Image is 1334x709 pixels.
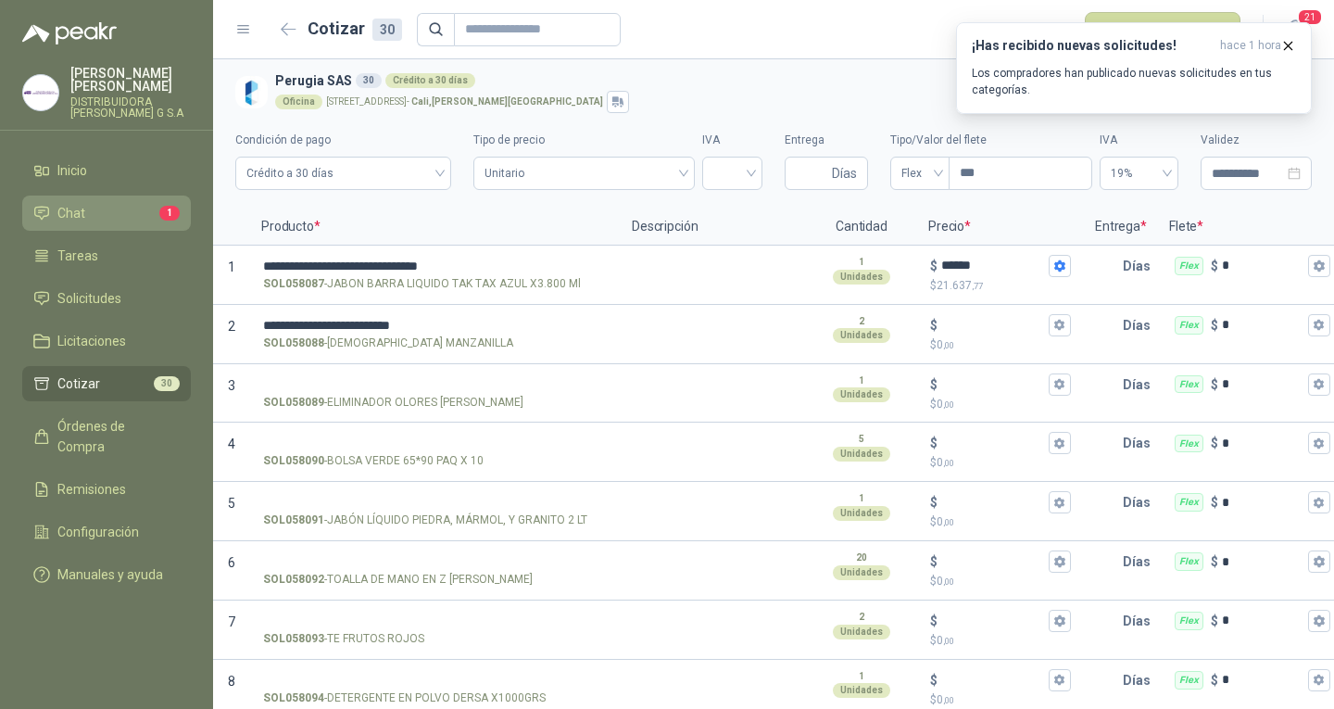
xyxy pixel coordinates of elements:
span: Días [832,158,857,189]
p: [PERSON_NAME] [PERSON_NAME] [70,67,191,93]
span: Cotizar [57,373,100,394]
strong: SOL058092 [263,571,324,589]
p: 1 [859,255,864,270]
p: $ [930,611,938,631]
p: $ [1211,670,1218,690]
button: Flex $ [1308,432,1330,454]
span: 0 [937,693,954,706]
input: SOL058090-BOLSA VERDE 65*90 PAQ X 10 [263,437,608,450]
span: 0 [937,398,954,411]
p: 5 [859,432,864,447]
span: ,00 [943,340,954,350]
p: - DETERGENTE EN POLVO DERSA X1000GRS [263,690,546,707]
span: 1 [228,260,235,274]
strong: SOL058089 [263,394,324,411]
span: Manuales y ayuda [57,564,163,585]
p: - JABÓN LÍQUIDO PIEDRA, MÁRMOL, Y GRANITO 2 LT [263,512,587,529]
p: - JABON BARRA LIQUIDO TAK TAX AZUL X3.800 Ml [263,275,581,293]
p: $ [930,277,1071,295]
label: Entrega [785,132,868,149]
button: $$0,00 [1049,610,1071,632]
label: Validez [1201,132,1312,149]
span: 6 [228,555,235,570]
p: 1 [859,373,864,388]
button: Publicar cotizaciones [1085,12,1240,47]
div: Unidades [833,565,890,580]
span: Licitaciones [57,331,126,351]
input: SOL058087-JABON BARRA LIQUIDO TAK TAX AZUL X3.800 Ml [263,260,608,273]
p: Días [1123,307,1158,344]
a: Licitaciones [22,323,191,359]
button: $$0,00 [1049,551,1071,573]
img: Company Logo [235,76,268,108]
button: $$0,00 [1049,314,1071,336]
span: ,00 [943,458,954,468]
span: hace 1 hora [1220,38,1281,54]
span: ,00 [943,695,954,705]
input: $$0,00 [941,437,1045,450]
a: Chat1 [22,196,191,231]
p: $ [930,632,1071,650]
span: 0 [937,634,954,647]
input: $$0,00 [941,673,1045,687]
div: Crédito a 30 días [385,73,475,88]
span: 0 [937,338,954,351]
h2: Cotizar [308,16,402,42]
a: Remisiones [22,472,191,507]
p: DISTRIBUIDORA [PERSON_NAME] G S.A [70,96,191,119]
label: Tipo/Valor del flete [890,132,1092,149]
p: Días [1123,366,1158,403]
button: $$0,00 [1049,432,1071,454]
span: 0 [937,575,954,588]
div: Flex [1175,612,1203,630]
p: $ [930,256,938,276]
span: Remisiones [57,479,126,500]
p: - TOALLA DE MANO EN Z [PERSON_NAME] [263,571,533,589]
img: Company Logo [23,75,58,110]
button: ¡Has recibido nuevas solicitudes!hace 1 hora Los compradores han publicado nuevas solicitudes en ... [956,22,1312,114]
span: 30 [154,376,180,391]
input: Flex $ [1222,318,1304,332]
input: SOL058089-ELIMINADOR OLORES [PERSON_NAME] [263,378,608,392]
p: Descripción [621,209,806,246]
img: Logo peakr [22,22,117,44]
strong: Cali , [PERSON_NAME][GEOGRAPHIC_DATA] [411,96,603,107]
div: Unidades [833,683,890,698]
p: Los compradores han publicado nuevas solicitudes en tus categorías. [972,65,1296,98]
span: 5 [228,496,235,511]
span: Configuración [57,522,139,542]
input: Flex $ [1222,496,1304,510]
p: Días [1123,543,1158,580]
p: $ [930,454,1071,472]
span: 1 [159,206,180,221]
p: $ [1211,315,1218,336]
span: 0 [937,515,954,528]
button: $$0,00 [1049,373,1071,396]
input: SOL058093-TE FRUTOS ROJOS [263,614,608,628]
div: Flex [1175,375,1203,394]
span: Tareas [57,246,98,266]
input: Flex $ [1222,555,1304,569]
span: 3 [228,378,235,393]
button: Flex $ [1308,373,1330,396]
div: Unidades [833,506,890,521]
input: SOL058094-DETERGENTE EN POLVO DERSA X1000GRS [263,674,608,688]
input: Flex $ [1222,614,1304,627]
span: ,00 [943,636,954,646]
p: $ [1211,492,1218,513]
p: $ [930,670,938,690]
p: Precio [917,209,1084,246]
div: Flex [1175,435,1203,453]
input: $$0,00 [941,318,1045,332]
label: Tipo de precio [473,132,694,149]
p: $ [930,374,938,395]
p: Días [1123,662,1158,699]
label: IVA [702,132,762,149]
strong: SOL058090 [263,452,324,470]
input: Flex $ [1222,377,1304,391]
input: Flex $ [1222,259,1304,272]
p: Producto [250,209,621,246]
p: $ [1211,374,1218,395]
p: 1 [859,491,864,506]
a: Solicitudes [22,281,191,316]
